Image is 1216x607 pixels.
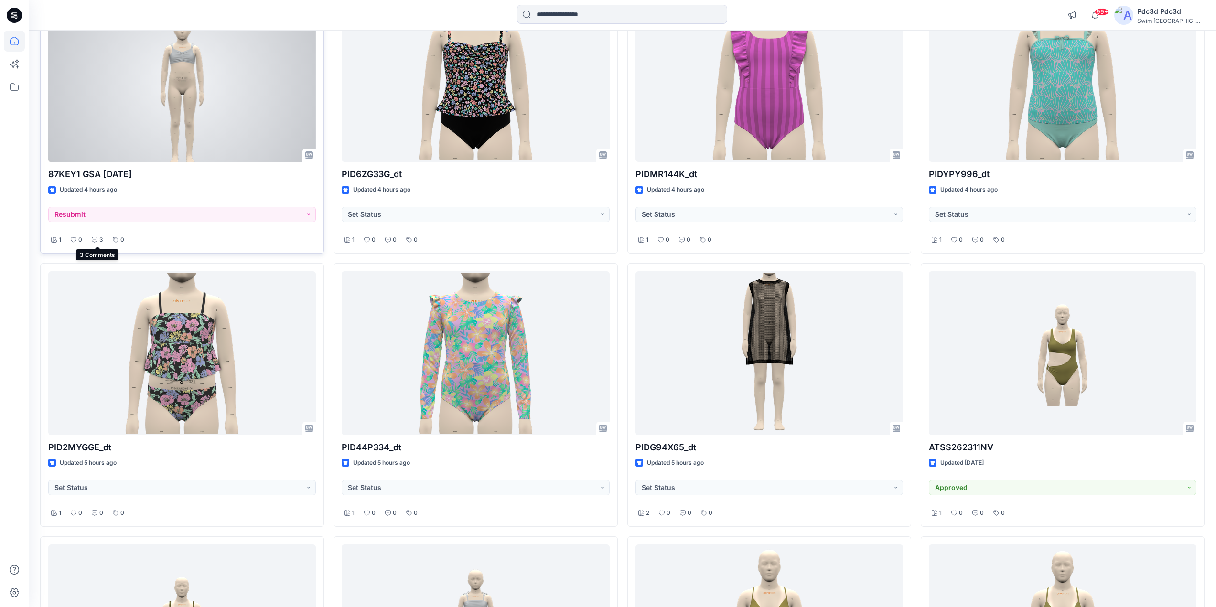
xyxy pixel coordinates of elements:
p: 1 [59,508,61,518]
p: 0 [414,235,418,245]
p: 3 [99,235,103,245]
p: 0 [120,508,124,518]
p: PIDYPY996_dt [929,168,1196,181]
p: 0 [980,235,984,245]
p: 0 [120,235,124,245]
a: PIDG94X65_dt [635,271,903,435]
p: Updated 5 hours ago [647,458,704,468]
a: PID2MYGGE_dt [48,271,316,435]
p: 0 [393,235,397,245]
a: ATSS262311NV [929,271,1196,435]
p: 0 [1001,508,1005,518]
p: Updated 4 hours ago [60,185,117,195]
p: 1 [939,235,942,245]
p: 0 [959,235,963,245]
p: PID2MYGGE_dt [48,441,316,454]
p: PID44P334_dt [342,441,609,454]
p: Updated 4 hours ago [647,185,704,195]
p: 0 [667,508,670,518]
p: Updated 5 hours ago [60,458,117,468]
p: 0 [1001,235,1005,245]
div: Pdc3d Pdc3d [1137,6,1204,17]
p: 0 [393,508,397,518]
p: 0 [78,508,82,518]
p: 0 [688,508,691,518]
p: 0 [372,235,376,245]
a: PID44P334_dt [342,271,609,435]
p: 0 [708,235,711,245]
p: Updated 4 hours ago [353,185,410,195]
p: 0 [414,508,418,518]
p: Updated [DATE] [940,458,984,468]
p: 0 [372,508,376,518]
p: 0 [980,508,984,518]
p: 0 [687,235,690,245]
p: 1 [939,508,942,518]
p: 1 [352,508,355,518]
p: 87KEY1 GSA [DATE] [48,168,316,181]
p: 0 [78,235,82,245]
p: 0 [709,508,712,518]
p: 2 [646,508,649,518]
p: PIDMR144K_dt [635,168,903,181]
p: 1 [352,235,355,245]
p: PIDG94X65_dt [635,441,903,454]
p: 0 [666,235,669,245]
p: 1 [59,235,61,245]
p: ATSS262311NV [929,441,1196,454]
p: 0 [99,508,103,518]
p: PID6ZG33G_dt [342,168,609,181]
p: 0 [959,508,963,518]
div: Swim [GEOGRAPHIC_DATA] [1137,17,1204,24]
p: Updated 5 hours ago [353,458,410,468]
p: 1 [646,235,648,245]
p: Updated 4 hours ago [940,185,998,195]
img: avatar [1114,6,1133,25]
span: 99+ [1095,8,1109,16]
